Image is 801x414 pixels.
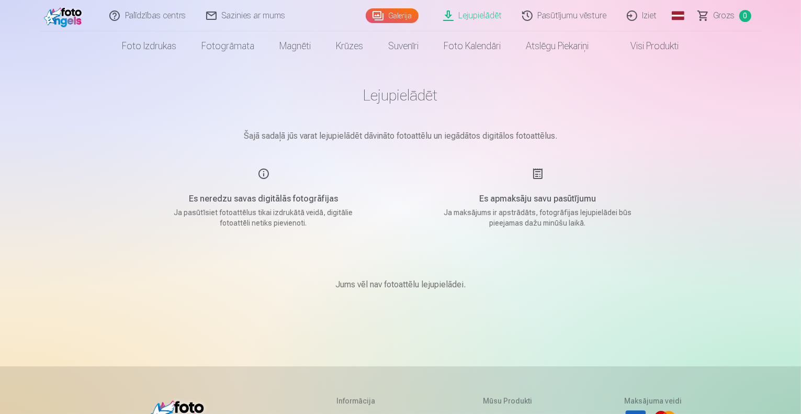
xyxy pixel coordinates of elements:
a: Foto izdrukas [110,31,189,61]
h5: Es apmaksāju savu pasūtījumu [438,193,637,205]
h1: Lejupielādēt [139,86,662,105]
span: Grozs [714,9,735,22]
p: Ja pasūtīsiet fotoattēlus tikai izdrukātā veidā, digitālie fotoattēli netiks pievienoti. [164,207,363,228]
a: Fotogrāmata [189,31,267,61]
a: Atslēgu piekariņi [514,31,602,61]
a: Foto kalendāri [432,31,514,61]
h5: Mūsu produkti [483,396,538,406]
h5: Informācija [336,396,397,406]
p: Jums vēl nav fotoattēlu lejupielādei. [335,278,466,291]
a: Suvenīri [376,31,432,61]
a: Magnēti [267,31,324,61]
span: 0 [739,10,751,22]
img: /fa1 [44,4,85,27]
p: Ja maksājums ir apstrādāts, fotogrāfijas lejupielādei būs pieejamas dažu minūšu laikā. [438,207,637,228]
h5: Es neredzu savas digitālās fotogrāfijas [164,193,363,205]
p: Šajā sadaļā jūs varat lejupielādēt dāvināto fotoattēlu un iegādātos digitālos fotoattēlus. [139,130,662,142]
h5: Maksājuma veidi [624,396,682,406]
a: Krūzes [324,31,376,61]
a: Galerija [366,8,419,23]
a: Visi produkti [602,31,692,61]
